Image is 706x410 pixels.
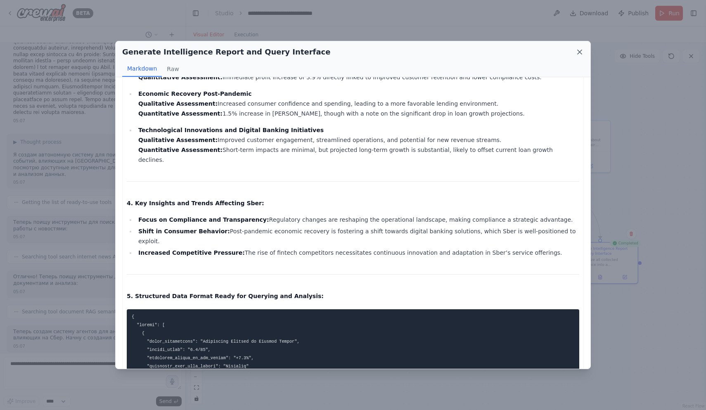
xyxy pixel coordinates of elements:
p: Increased consumer confidence and spending, leading to a more favorable lending environment. 1.5%... [138,89,579,118]
li: Regulatory changes are reshaping the operational landscape, making compliance a strategic advantage. [136,215,579,225]
p: Improved customer engagement, streamlined operations, and potential for new revenue streams. Shor... [138,125,579,165]
button: Markdown [122,61,162,77]
button: Raw [162,61,184,77]
strong: Increased Competitive Pressure: [138,249,245,256]
strong: Quantitative Assessment: [138,147,223,153]
strong: 4. Key Insights and Trends Affecting Sber: [127,200,264,206]
strong: Focus on Compliance and Transparency: [138,216,269,223]
h2: Generate Intelligence Report and Query Interface [122,46,330,58]
strong: Quantitative Assessment: [138,110,223,117]
li: The rise of fintech competitors necessitates continuous innovation and adaptation in Sber’s servi... [136,248,579,258]
strong: 5. Structured Data Format Ready for Querying and Analysis: [127,293,324,299]
strong: Qualitative Assessment: [138,137,218,143]
strong: Shift in Consumer Behavior: [138,228,230,235]
strong: Economic Recovery Post-Pandemic [138,90,252,97]
strong: Technological Innovations and Digital Banking Initiatives [138,127,324,133]
strong: Qualitative Assessment: [138,100,218,107]
li: Post-pandemic economic recovery is fostering a shift towards digital banking solutions, which Sbe... [136,226,579,246]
